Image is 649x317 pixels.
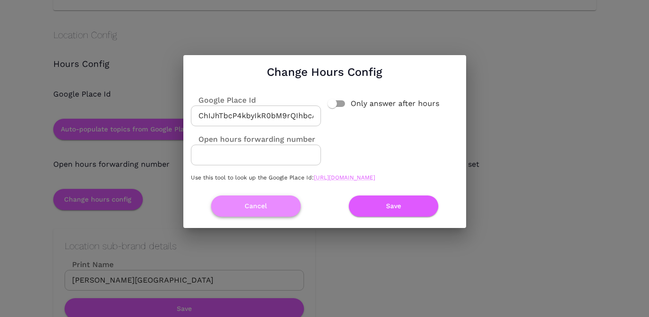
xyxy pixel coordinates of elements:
[349,195,438,217] button: Save
[191,95,256,106] label: Google Place Id
[191,173,459,182] p: Use this tool to look up the Google Place Id:
[191,134,315,145] label: Open hours forwarding number
[314,174,375,181] a: [URL][DOMAIN_NAME]
[267,63,382,81] h1: Change Hours Config
[351,98,439,109] span: Only answer after hours
[211,195,301,217] button: Cancel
